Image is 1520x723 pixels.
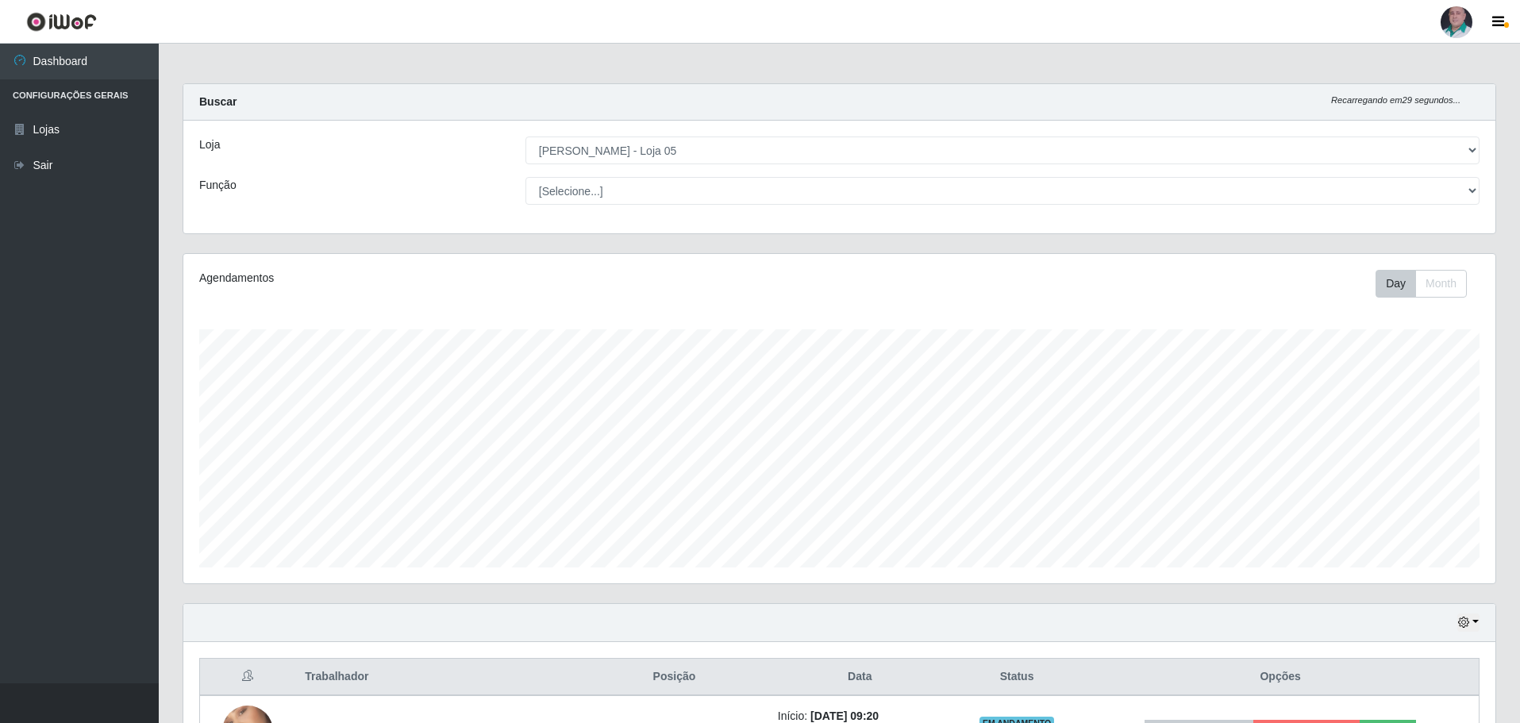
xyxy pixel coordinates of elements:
[952,659,1083,696] th: Status
[810,710,879,722] time: [DATE] 09:20
[199,137,220,153] label: Loja
[199,177,237,194] label: Função
[1082,659,1479,696] th: Opções
[295,659,580,696] th: Trabalhador
[1415,270,1467,298] button: Month
[1376,270,1416,298] button: Day
[26,12,97,32] img: CoreUI Logo
[1376,270,1467,298] div: First group
[768,659,952,696] th: Data
[199,270,719,287] div: Agendamentos
[1376,270,1480,298] div: Toolbar with button groups
[1331,95,1460,105] i: Recarregando em 29 segundos...
[199,95,237,108] strong: Buscar
[580,659,768,696] th: Posição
